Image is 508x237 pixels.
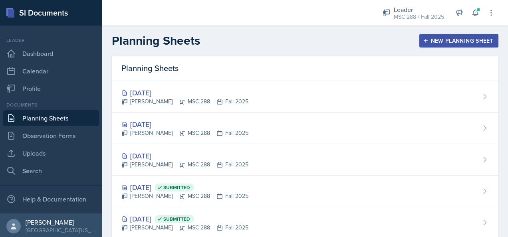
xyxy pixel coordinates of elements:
[3,37,99,44] div: Leader
[3,145,99,161] a: Uploads
[112,56,498,81] div: Planning Sheets
[112,81,498,113] a: [DATE] [PERSON_NAME]MSC 288Fall 2025
[121,129,248,137] div: [PERSON_NAME] MSC 288 Fall 2025
[3,101,99,109] div: Documents
[163,184,190,191] span: Submitted
[163,216,190,222] span: Submitted
[3,63,99,79] a: Calendar
[121,150,248,161] div: [DATE]
[112,144,498,176] a: [DATE] [PERSON_NAME]MSC 288Fall 2025
[394,13,444,21] div: MSC 288 / Fall 2025
[394,5,444,14] div: Leader
[121,160,248,169] div: [PERSON_NAME] MSC 288 Fall 2025
[121,97,248,106] div: [PERSON_NAME] MSC 288 Fall 2025
[26,226,96,234] div: [GEOGRAPHIC_DATA][US_STATE] in [GEOGRAPHIC_DATA]
[112,176,498,207] a: [DATE] Submitted [PERSON_NAME]MSC 288Fall 2025
[121,192,248,200] div: [PERSON_NAME] MSC 288 Fall 2025
[419,34,498,47] button: New Planning Sheet
[121,119,248,130] div: [DATE]
[3,81,99,97] a: Profile
[112,34,200,48] h2: Planning Sheets
[112,113,498,144] a: [DATE] [PERSON_NAME]MSC 288Fall 2025
[121,182,248,193] div: [DATE]
[3,191,99,207] div: Help & Documentation
[3,110,99,126] a: Planning Sheets
[425,38,493,44] div: New Planning Sheet
[3,163,99,179] a: Search
[26,218,96,226] div: [PERSON_NAME]
[3,45,99,61] a: Dashboard
[121,87,248,98] div: [DATE]
[3,128,99,144] a: Observation Forms
[121,223,248,232] div: [PERSON_NAME] MSC 288 Fall 2025
[121,213,248,224] div: [DATE]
